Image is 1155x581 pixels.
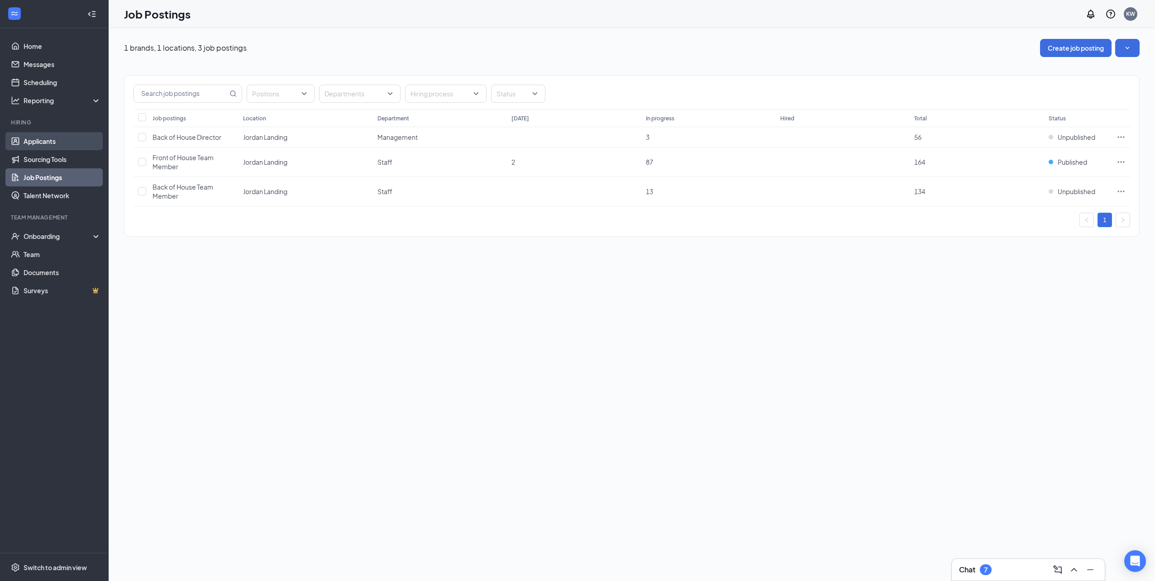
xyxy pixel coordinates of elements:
[239,127,373,148] td: Jordan Landing
[646,158,653,166] span: 87
[511,158,515,166] span: 2
[1050,562,1065,577] button: ComposeMessage
[1098,213,1112,227] li: 1
[24,55,101,73] a: Messages
[1079,213,1094,227] button: left
[377,158,392,166] span: Staff
[373,177,507,206] td: Staff
[153,183,213,200] span: Back of House Team Member
[229,90,237,97] svg: MagnifyingGlass
[1058,157,1087,167] span: Published
[914,133,921,141] span: 56
[239,177,373,206] td: Jordan Landing
[11,119,99,126] div: Hiring
[910,109,1044,127] th: Total
[124,43,247,53] p: 1 brands, 1 locations, 3 job postings
[1052,564,1063,575] svg: ComposeMessage
[1117,133,1126,142] svg: Ellipses
[24,245,101,263] a: Team
[1085,9,1096,19] svg: Notifications
[11,96,20,105] svg: Analysis
[153,114,186,122] div: Job postings
[1040,39,1112,57] button: Create job posting
[24,150,101,168] a: Sourcing Tools
[377,133,418,141] span: Management
[373,148,507,177] td: Staff
[377,187,392,195] span: Staff
[1115,39,1140,57] button: SmallChevronDown
[1105,9,1116,19] svg: QuestionInfo
[134,85,228,102] input: Search job postings
[646,187,653,195] span: 13
[11,563,20,572] svg: Settings
[373,127,507,148] td: Management
[24,73,101,91] a: Scheduling
[243,114,266,122] div: Location
[11,232,20,241] svg: UserCheck
[1098,213,1112,227] a: 1
[24,563,87,572] div: Switch to admin view
[959,565,975,575] h3: Chat
[24,37,101,55] a: Home
[1067,562,1081,577] button: ChevronUp
[1084,217,1089,223] span: left
[24,263,101,281] a: Documents
[1117,187,1126,196] svg: Ellipses
[914,187,925,195] span: 134
[243,158,287,166] span: Jordan Landing
[24,168,101,186] a: Job Postings
[646,133,649,141] span: 3
[1044,109,1112,127] th: Status
[984,566,988,574] div: 7
[1117,157,1126,167] svg: Ellipses
[1124,550,1146,572] div: Open Intercom Messenger
[776,109,910,127] th: Hired
[124,6,191,22] h1: Job Postings
[239,148,373,177] td: Jordan Landing
[1058,187,1095,196] span: Unpublished
[1120,217,1126,223] span: right
[243,133,287,141] span: Jordan Landing
[1126,10,1135,18] div: KW
[24,232,93,241] div: Onboarding
[24,96,101,105] div: Reporting
[1069,564,1079,575] svg: ChevronUp
[24,281,101,300] a: SurveysCrown
[24,132,101,150] a: Applicants
[243,187,287,195] span: Jordan Landing
[914,158,925,166] span: 164
[24,186,101,205] a: Talent Network
[10,9,19,18] svg: WorkstreamLogo
[377,114,409,122] div: Department
[1079,213,1094,227] li: Previous Page
[87,10,96,19] svg: Collapse
[1083,562,1098,577] button: Minimize
[1123,43,1132,52] svg: SmallChevronDown
[153,153,214,171] span: Front of House Team Member
[641,109,776,127] th: In progress
[1116,213,1130,227] button: right
[1085,564,1096,575] svg: Minimize
[1058,133,1095,142] span: Unpublished
[507,109,641,127] th: [DATE]
[1116,213,1130,227] li: Next Page
[11,214,99,221] div: Team Management
[153,133,221,141] span: Back of House Director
